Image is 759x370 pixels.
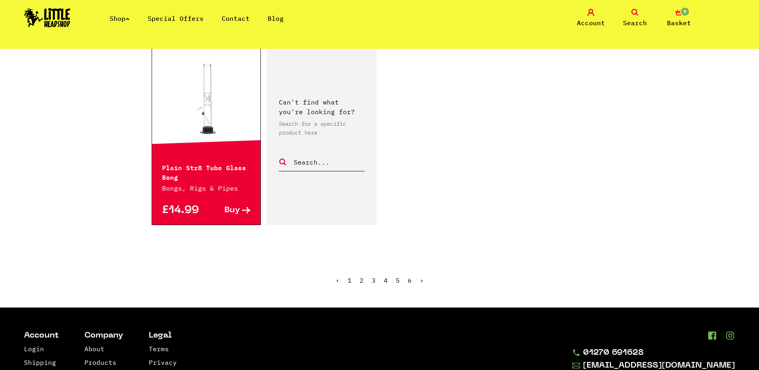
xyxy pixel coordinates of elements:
p: Search for a specific product here [279,119,364,137]
a: Buy [206,206,250,215]
a: Login [24,345,44,353]
span: 1 [348,276,352,284]
a: 4 [384,276,388,284]
li: Account [24,332,59,340]
li: Company [84,332,123,340]
a: 2 [360,276,364,284]
span: Account [577,18,605,28]
span: Basket [667,18,691,28]
input: Search... [293,157,364,167]
a: Shop [110,14,130,22]
a: 3 [372,276,376,284]
p: £14.99 [162,206,206,215]
a: 0 Basket [659,9,699,28]
p: Plain Str8 Tube Glass Bong [162,162,251,181]
p: Bongs, Rigs & Pipes [162,183,251,193]
a: Shipping [24,358,56,366]
li: Legal [149,332,177,340]
span: ‹ [336,276,340,284]
a: Special Offers [148,14,204,22]
span: Search [623,18,647,28]
img: Little Head Shop Logo [24,8,70,27]
a: Next » [420,276,424,284]
a: About [84,345,104,353]
p: Can't find what you're looking for? [279,97,364,117]
li: « Previous [336,277,340,284]
span: Buy [224,206,240,215]
a: 6 [408,276,412,284]
a: Blog [268,14,284,22]
a: 01270 691628 [572,349,735,357]
a: Contact [222,14,250,22]
a: Privacy [149,358,177,366]
a: Search [615,9,655,28]
span: 0 [680,7,690,16]
a: Terms [149,345,169,353]
a: 5 [396,276,400,284]
a: Products [84,358,116,366]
